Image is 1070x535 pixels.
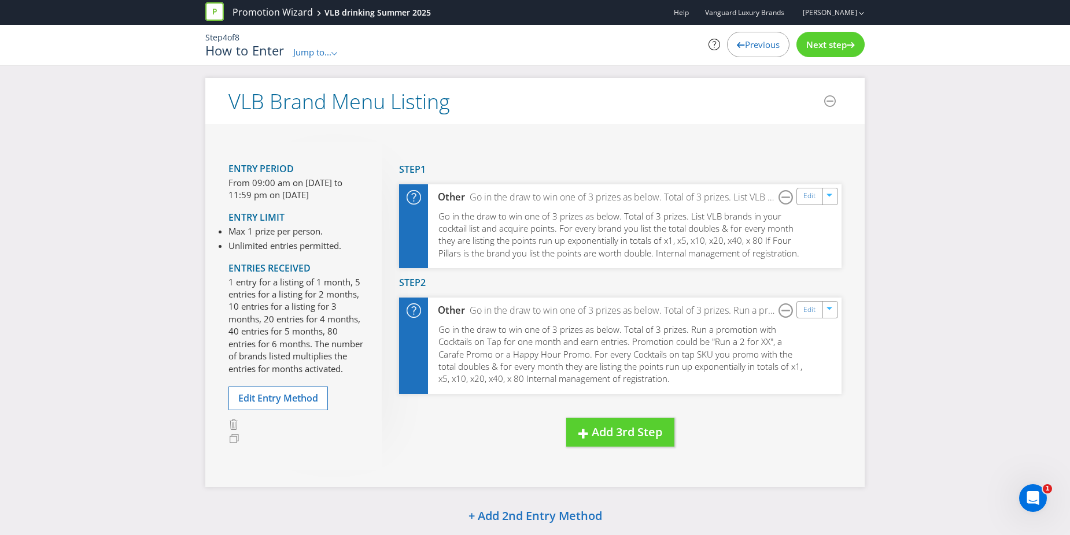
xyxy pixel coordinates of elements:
[228,162,294,175] span: Entry Period
[468,508,602,523] span: + Add 2nd Entry Method
[1043,484,1052,493] span: 1
[228,276,364,375] p: 1 entry for a listing of 1 month, 5 entries for a listing for 2 months, 10 entries for a listing ...
[803,190,816,203] a: Edit
[228,90,450,113] h2: VLB Brand Menu Listing
[420,276,426,289] span: 2
[228,225,341,237] li: Max 1 prize per person.
[233,6,313,19] a: Promotion Wizard
[205,43,285,57] h1: How to Enter
[803,303,816,317] a: Edit
[806,39,847,50] span: Next step
[324,7,431,18] div: VLB drinking Summer 2025
[428,191,465,204] div: Other
[235,32,239,43] span: 8
[223,32,227,43] span: 4
[399,163,420,176] span: Step
[228,387,328,410] button: Edit Entry Method
[228,263,364,274] h4: Entries Received
[420,163,426,176] span: 1
[228,177,364,202] p: From 09:00 am on [DATE] to 11:59 pm on [DATE]
[674,8,689,17] a: Help
[228,211,285,224] span: Entry Limit
[205,32,223,43] span: Step
[399,276,420,289] span: Step
[438,210,799,259] span: Go in the draw to win one of 3 prizes as below. Total of 3 prizes. List VLB brands in your cockta...
[745,39,780,50] span: Previous
[238,392,318,404] span: Edit Entry Method
[293,46,331,58] span: Jump to...
[566,418,674,447] button: Add 3rd Step
[428,304,465,317] div: Other
[592,424,662,440] span: Add 3rd Step
[438,324,802,385] span: Go in the draw to win one of 3 prizes as below. Total of 3 prizes. Run a promotion with Cocktails...
[465,304,779,317] div: Go in the draw to win one of 3 prizes as below. Total of 3 prizes. Run a promotion with Cocktails...
[791,8,857,17] a: [PERSON_NAME]
[439,504,632,529] button: + Add 2nd Entry Method
[705,8,784,17] span: Vanguard Luxury Brands
[465,191,779,204] div: Go in the draw to win one of 3 prizes as below. Total of 3 prizes. List VLB brands in your cockta...
[1019,484,1047,512] iframe: Intercom live chat
[227,32,235,43] span: of
[228,240,341,252] li: Unlimited entries permitted.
